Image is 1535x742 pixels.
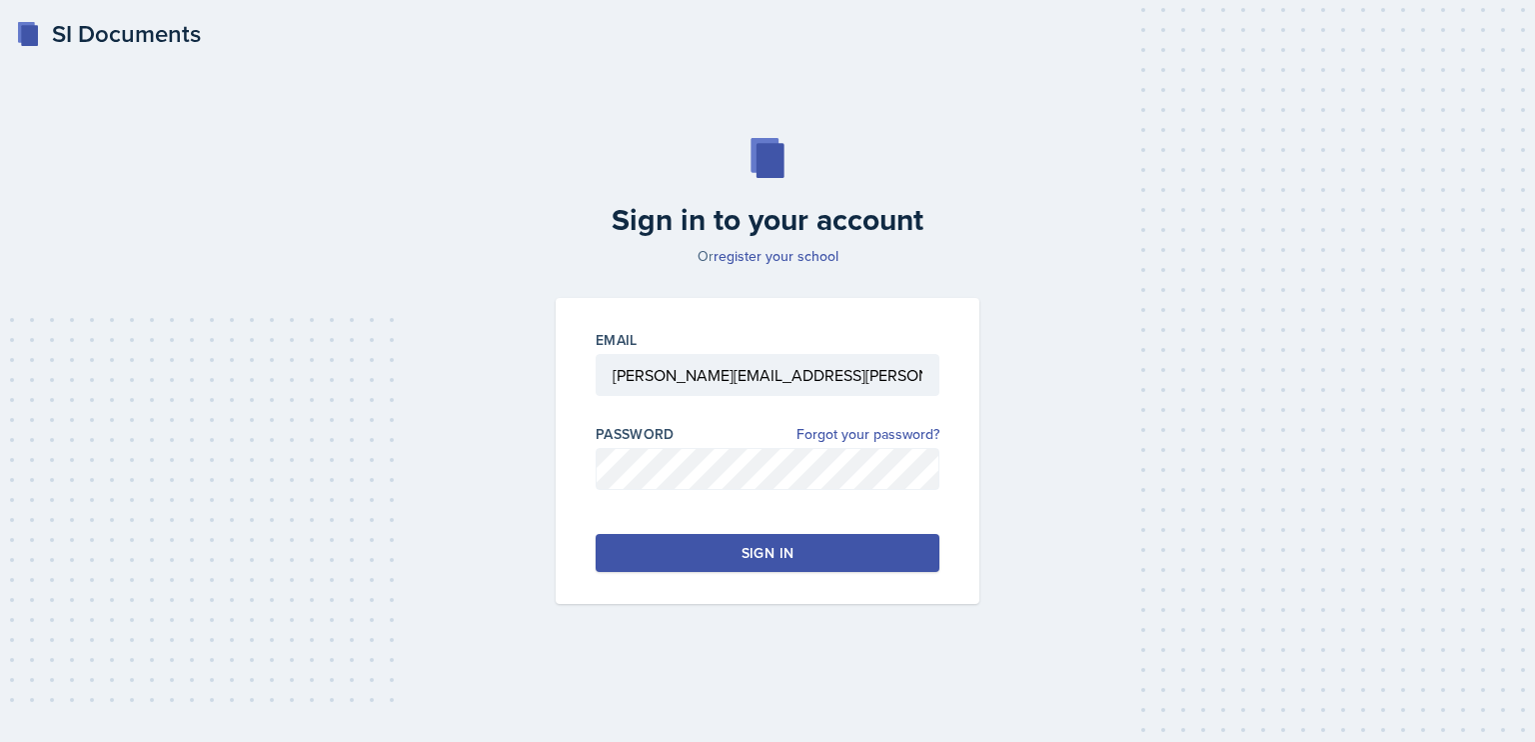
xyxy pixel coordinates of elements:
[796,424,939,445] a: Forgot your password?
[544,246,991,266] p: Or
[16,16,201,52] a: SI Documents
[742,543,793,563] div: Sign in
[596,424,675,444] label: Password
[714,246,838,266] a: register your school
[596,330,638,350] label: Email
[596,534,939,572] button: Sign in
[596,354,939,396] input: Email
[544,202,991,238] h2: Sign in to your account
